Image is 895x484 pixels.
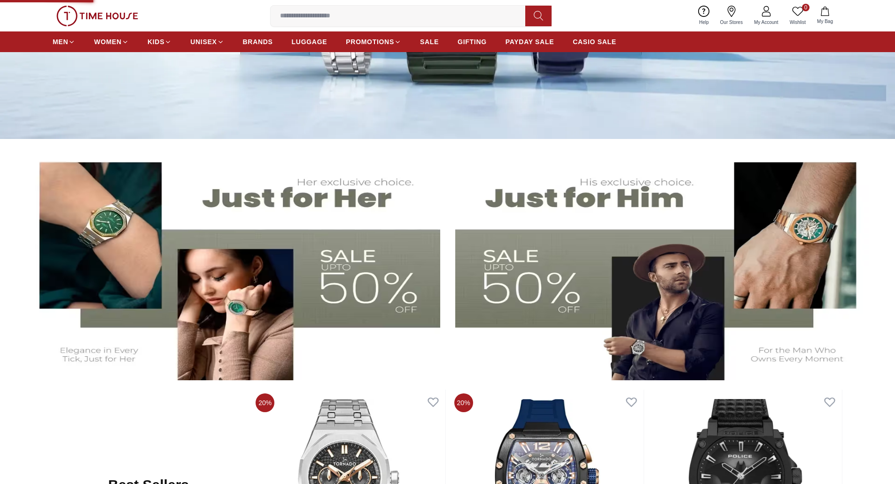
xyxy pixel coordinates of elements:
[243,37,273,46] span: BRANDS
[802,4,809,11] span: 0
[716,19,747,26] span: Our Stores
[458,33,487,50] a: GIFTING
[813,18,837,25] span: My Bag
[750,19,782,26] span: My Account
[420,37,439,46] span: SALE
[455,148,873,380] img: Men's Watches Banner
[715,4,748,28] a: Our Stores
[506,37,554,46] span: PAYDAY SALE
[458,37,487,46] span: GIFTING
[346,37,394,46] span: PROMOTIONS
[148,33,171,50] a: KIDS
[695,19,713,26] span: Help
[190,33,224,50] a: UNISEX
[346,33,401,50] a: PROMOTIONS
[292,33,327,50] a: LUGGAGE
[573,37,616,46] span: CASIO SALE
[190,37,217,46] span: UNISEX
[506,33,554,50] a: PAYDAY SALE
[53,33,75,50] a: MEN
[786,19,809,26] span: Wishlist
[94,37,122,46] span: WOMEN
[420,33,439,50] a: SALE
[53,37,68,46] span: MEN
[693,4,715,28] a: Help
[94,33,129,50] a: WOMEN
[56,6,138,26] img: ...
[573,33,616,50] a: CASIO SALE
[454,393,473,412] span: 20%
[784,4,811,28] a: 0Wishlist
[148,37,164,46] span: KIDS
[243,33,273,50] a: BRANDS
[23,148,440,380] img: Women's Watches Banner
[811,5,839,27] button: My Bag
[292,37,327,46] span: LUGGAGE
